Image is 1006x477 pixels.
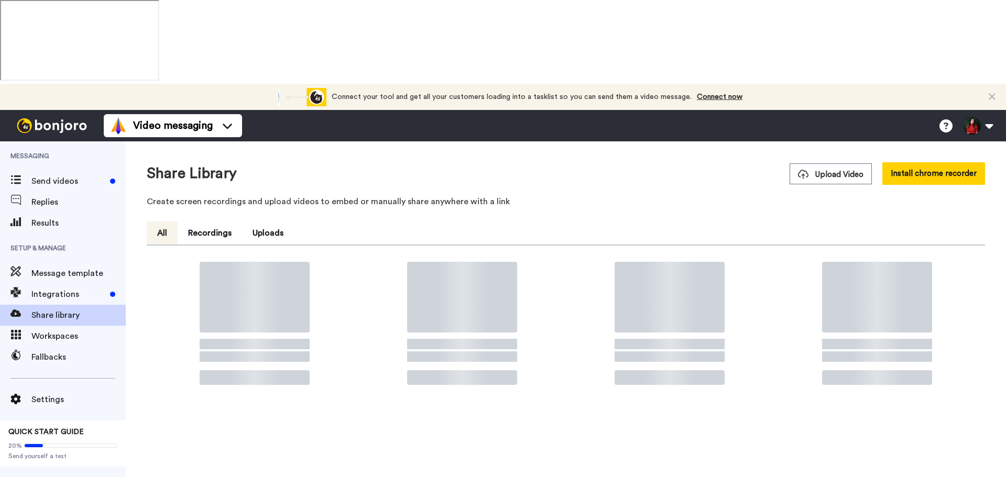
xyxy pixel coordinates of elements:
span: Results [31,217,126,229]
button: All [147,221,178,245]
span: QUICK START GUIDE [8,428,84,436]
span: Replies [31,196,126,208]
button: Upload Video [790,163,872,184]
span: Connect your tool and get all your customers loading into a tasklist so you can send them a video... [332,93,692,101]
span: Integrations [31,288,106,301]
button: Uploads [242,221,294,245]
button: Install chrome recorder [882,162,985,185]
img: bj-logo-header-white.svg [13,118,91,133]
span: Video messaging [133,118,213,133]
p: Create screen recordings and upload videos to embed or manually share anywhere with a link [147,195,985,208]
span: Settings [31,393,126,406]
span: Upload Video [798,169,863,180]
span: Fallbacks [31,351,126,363]
img: vm-color.svg [110,117,127,134]
span: Workspaces [31,330,126,342]
span: Send yourself a test [8,452,117,460]
button: Recordings [178,221,242,245]
div: animation [269,88,326,106]
a: Connect now [697,93,742,101]
span: Send videos [31,175,106,187]
span: Message template [31,267,126,280]
h1: Share Library [147,165,237,182]
span: 20% [8,441,22,450]
span: Share library [31,309,126,321]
